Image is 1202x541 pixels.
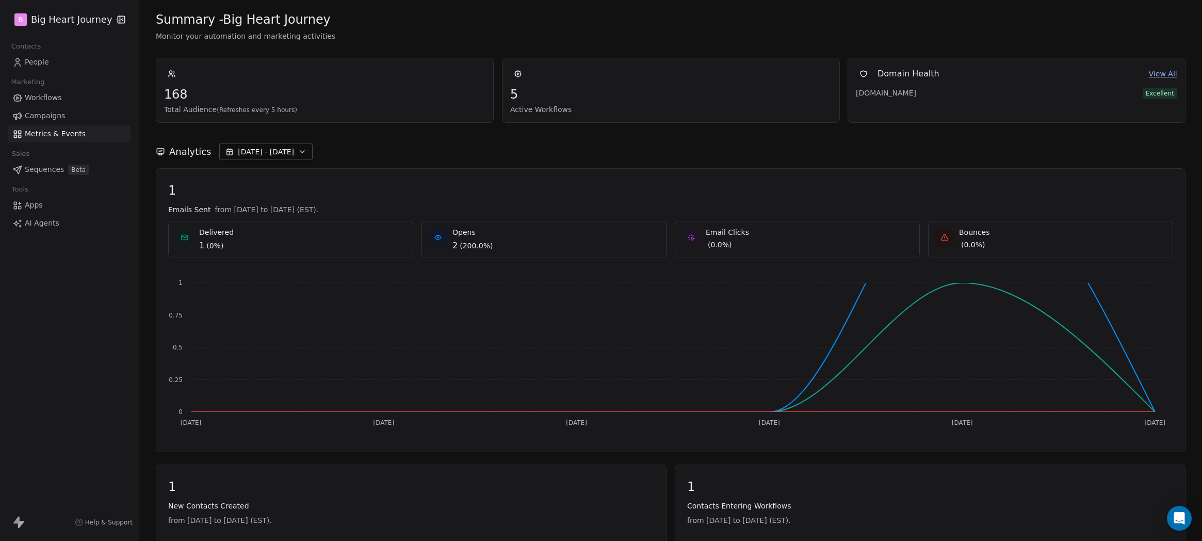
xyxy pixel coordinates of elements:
button: BBig Heart Journey [12,11,110,28]
span: Emails Sent [168,204,210,215]
span: from [DATE] to [DATE] (EST). [215,204,318,215]
span: ( 200.0% ) [460,241,493,251]
span: AI Agents [25,218,59,229]
tspan: [DATE] [181,419,202,426]
button: [DATE] - [DATE] [219,144,313,160]
tspan: 0.75 [169,312,183,319]
span: from [DATE] to [DATE] (EST). [168,515,654,526]
span: Apps [25,200,43,211]
a: People [8,54,131,71]
tspan: [DATE] [566,419,587,426]
a: Help & Support [75,518,133,527]
span: Analytics [169,145,211,158]
tspan: [DATE] [1145,419,1166,426]
span: 1 [168,183,1173,198]
span: 2 [452,240,458,252]
a: Apps [8,197,131,214]
span: ( 0% ) [206,241,223,251]
span: Summary - Big Heart Journey [156,12,331,27]
span: B [18,14,23,25]
tspan: 1 [178,279,183,287]
tspan: [DATE] [373,419,395,426]
span: Workflows [25,92,62,103]
span: Bounces [959,227,990,237]
a: Campaigns [8,107,131,124]
span: (Refreshes every 5 hours) [217,106,297,114]
span: 5 [510,87,832,102]
a: SequencesBeta [8,161,131,178]
span: Contacts Entering Workflows [687,501,1173,511]
span: Beta [68,165,89,175]
span: Monitor your automation and marketing activities [156,31,1185,41]
span: [DATE] - [DATE] [238,147,294,157]
span: Metrics & Events [25,129,86,139]
a: AI Agents [8,215,131,232]
span: New Contacts Created [168,501,654,511]
span: Excellent [1143,88,1177,99]
span: 168 [164,87,485,102]
span: Big Heart Journey [31,13,112,26]
span: Email Clicks [706,227,749,237]
tspan: 0 [178,408,183,416]
span: Active Workflows [510,104,832,115]
tspan: [DATE] [759,419,780,426]
span: 1 [168,479,654,495]
span: [DOMAIN_NAME] [856,88,928,98]
span: Sales [7,146,34,162]
span: 1 [687,479,1173,495]
span: 1 [199,240,204,252]
span: Total Audience [164,104,485,115]
span: People [25,57,49,68]
span: Contacts [7,39,45,54]
div: Open Intercom Messenger [1167,506,1192,531]
span: Tools [7,182,33,197]
a: Workflows [8,89,131,106]
span: ( 0.0% ) [708,240,732,250]
span: Opens [452,227,493,237]
span: Domain Health [878,68,939,80]
span: Marketing [7,74,49,90]
span: Delivered [199,227,234,237]
tspan: 0.25 [169,376,183,384]
span: Help & Support [85,518,133,527]
span: Campaigns [25,110,65,121]
span: ( 0.0% ) [961,240,985,250]
a: View All [1149,69,1177,79]
span: Sequences [25,164,64,175]
tspan: 0.5 [173,344,183,351]
tspan: [DATE] [952,419,973,426]
a: Metrics & Events [8,125,131,142]
span: from [DATE] to [DATE] (EST). [687,515,1173,526]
